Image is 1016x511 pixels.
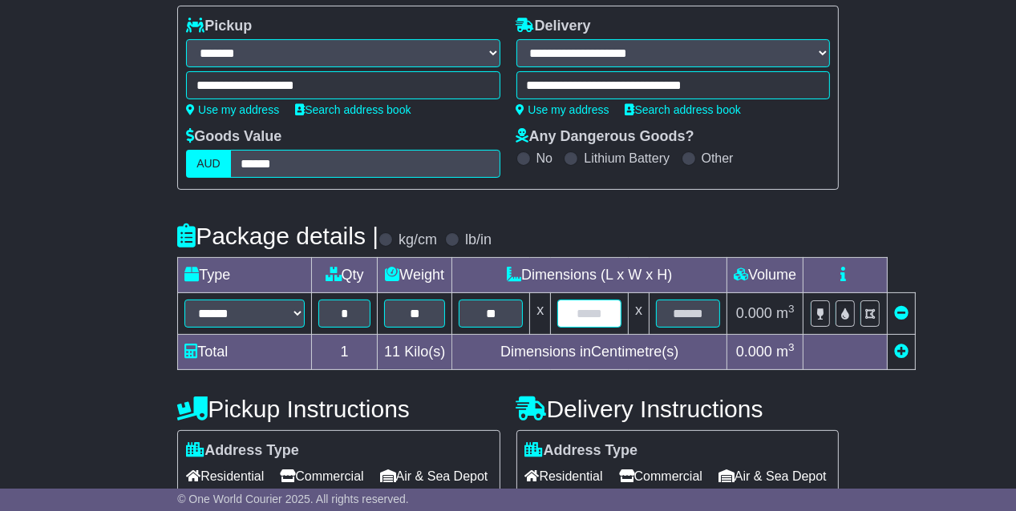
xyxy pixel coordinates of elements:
[312,258,378,293] td: Qty
[177,223,378,249] h4: Package details |
[619,464,702,489] span: Commercial
[516,18,591,35] label: Delivery
[727,258,803,293] td: Volume
[629,293,650,335] td: x
[530,293,551,335] td: x
[177,396,500,422] h4: Pickup Instructions
[186,464,264,489] span: Residential
[525,442,638,460] label: Address Type
[280,464,363,489] span: Commercial
[788,341,795,353] sup: 3
[584,151,670,166] label: Lithium Battery
[186,150,231,178] label: AUD
[399,231,437,249] label: kg/cm
[516,396,839,422] h4: Delivery Instructions
[186,18,252,35] label: Pickup
[452,335,727,370] td: Dimensions in Centimetre(s)
[186,103,279,116] a: Use my address
[312,335,378,370] td: 1
[736,344,772,360] span: 0.000
[384,344,400,360] span: 11
[776,305,795,321] span: m
[894,305,909,321] a: Remove this item
[178,335,312,370] td: Total
[718,464,827,489] span: Air & Sea Depot
[516,103,609,116] a: Use my address
[186,442,299,460] label: Address Type
[894,344,909,360] a: Add new item
[178,258,312,293] td: Type
[736,305,772,321] span: 0.000
[177,493,409,505] span: © One World Courier 2025. All rights reserved.
[378,258,452,293] td: Weight
[788,303,795,315] sup: 3
[776,344,795,360] span: m
[465,231,492,249] label: lb/in
[625,103,741,116] a: Search address book
[186,128,281,146] label: Goods Value
[525,464,603,489] span: Residential
[295,103,411,116] a: Search address book
[702,151,734,166] label: Other
[536,151,553,166] label: No
[378,335,452,370] td: Kilo(s)
[452,258,727,293] td: Dimensions (L x W x H)
[380,464,488,489] span: Air & Sea Depot
[516,128,694,146] label: Any Dangerous Goods?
